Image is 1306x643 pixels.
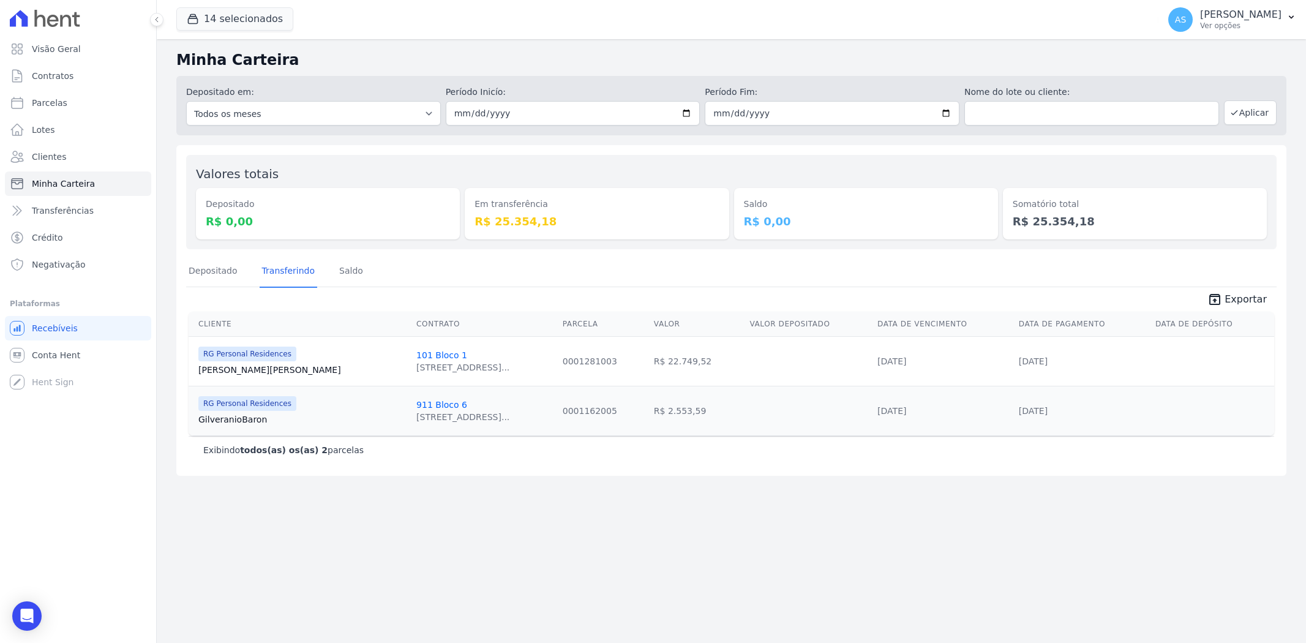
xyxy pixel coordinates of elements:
a: Visão Geral [5,37,151,61]
span: RG Personal Residences [198,396,296,411]
label: Período Fim: [705,86,959,99]
div: [STREET_ADDRESS]... [416,361,509,374]
dt: Em transferência [475,198,719,211]
a: [DATE] [877,356,906,366]
b: todos(as) os(as) 2 [240,445,328,455]
label: Nome do lote ou cliente: [964,86,1219,99]
span: AS [1175,15,1186,24]
td: R$ 2.553,59 [649,386,745,435]
div: [STREET_ADDRESS]... [416,411,509,423]
i: unarchive [1207,292,1222,307]
button: 14 selecionados [176,7,293,31]
a: Minha Carteira [5,171,151,196]
div: Open Intercom Messenger [12,601,42,631]
button: Aplicar [1224,100,1277,125]
span: Crédito [32,231,63,244]
th: Data de Depósito [1150,312,1274,337]
p: [PERSON_NAME] [1200,9,1282,21]
a: 0001281003 [563,356,617,366]
p: Exibindo parcelas [203,444,364,456]
a: [DATE] [877,406,906,416]
span: Lotes [32,124,55,136]
dt: Depositado [206,198,450,211]
dd: R$ 25.354,18 [1013,213,1257,230]
span: Contratos [32,70,73,82]
span: Exportar [1225,292,1267,307]
td: R$ 22.749,52 [649,336,745,386]
dd: R$ 25.354,18 [475,213,719,230]
a: Contratos [5,64,151,88]
span: Recebíveis [32,322,78,334]
a: Saldo [337,256,366,288]
th: Valor Depositado [745,312,873,337]
a: [PERSON_NAME][PERSON_NAME] [198,364,407,376]
dd: R$ 0,00 [744,213,988,230]
a: Negativação [5,252,151,277]
a: Recebíveis [5,316,151,340]
dt: Somatório total [1013,198,1257,211]
span: RG Personal Residences [198,347,296,361]
th: Valor [649,312,745,337]
th: Contrato [411,312,558,337]
a: Depositado [186,256,240,288]
a: Parcelas [5,91,151,115]
th: Data de Vencimento [873,312,1014,337]
a: 101 Bloco 1 [416,350,467,360]
h2: Minha Carteira [176,49,1286,71]
dt: Saldo [744,198,988,211]
button: AS [PERSON_NAME] Ver opções [1158,2,1306,37]
a: Transferências [5,198,151,223]
span: Transferências [32,205,94,217]
span: Clientes [32,151,66,163]
label: Período Inicío: [446,86,700,99]
label: Depositado em: [186,87,254,97]
div: Plataformas [10,296,146,311]
a: GilveranioBaron [198,413,407,426]
label: Valores totais [196,167,279,181]
th: Parcela [558,312,649,337]
a: [DATE] [1019,356,1048,366]
span: Visão Geral [32,43,81,55]
a: Transferindo [260,256,318,288]
a: 0001162005 [563,406,617,416]
a: Conta Hent [5,343,151,367]
a: [DATE] [1019,406,1048,416]
a: unarchive Exportar [1198,292,1277,309]
span: Parcelas [32,97,67,109]
span: Minha Carteira [32,178,95,190]
span: Conta Hent [32,349,80,361]
p: Ver opções [1200,21,1282,31]
a: Clientes [5,145,151,169]
a: Lotes [5,118,151,142]
a: 911 Bloco 6 [416,400,467,410]
dd: R$ 0,00 [206,213,450,230]
a: Crédito [5,225,151,250]
th: Cliente [189,312,411,337]
span: Negativação [32,258,86,271]
th: Data de Pagamento [1014,312,1150,337]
